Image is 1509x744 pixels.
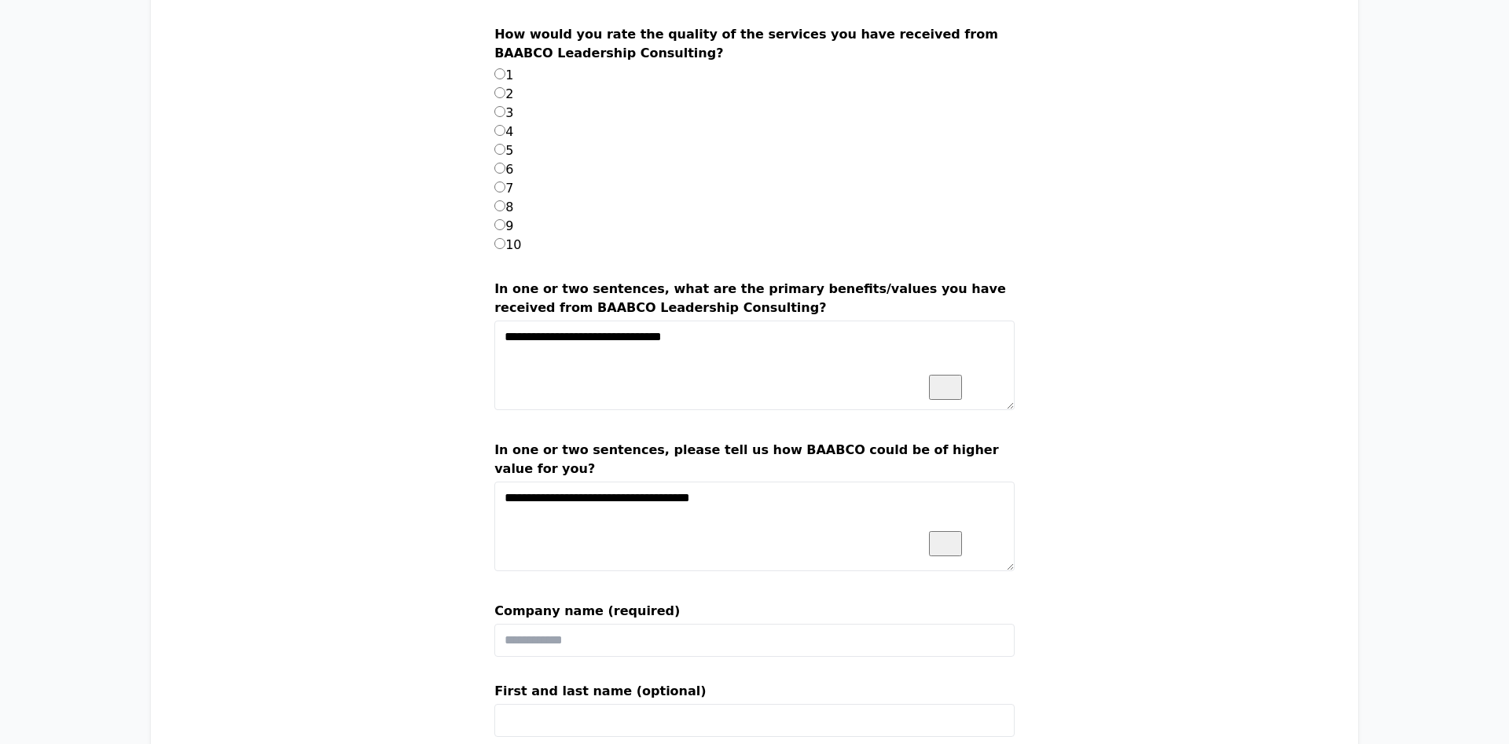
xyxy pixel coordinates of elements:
[494,321,1015,410] textarea: To enrich screen reader interactions, please activate Accessibility in Grammarly extension settings
[494,87,505,98] input: 2
[494,144,505,155] input: 5
[494,682,1015,704] label: First and last name (optional)
[494,280,1015,321] label: In one or two sentences, what are the primary benefits/values you have received from BAABCO Leade...
[494,200,505,211] input: 8
[494,238,505,249] input: 10
[494,162,513,177] label: 6
[494,602,1015,624] label: Company name (required)
[494,124,513,139] label: 4
[494,125,505,136] input: 4
[494,68,513,82] label: 1
[494,143,513,158] label: 5
[494,181,513,196] label: 7
[494,441,1015,482] label: In one or two sentences, please tell us how BAABCO could be of higher value for you?
[494,105,513,120] label: 3
[494,219,505,230] input: 9
[494,86,513,101] label: 2
[494,482,1015,571] textarea: To enrich screen reader interactions, please activate Accessibility in Grammarly extension settings
[494,68,505,79] input: 1
[494,163,505,174] input: 6
[494,218,513,233] label: 9
[494,181,505,192] input: 7
[494,106,505,117] input: 3
[494,200,513,214] label: 8
[494,237,521,252] label: 10
[494,25,1015,66] label: How would you rate the quality of the services you have received from BAABCO Leadership Consulting?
